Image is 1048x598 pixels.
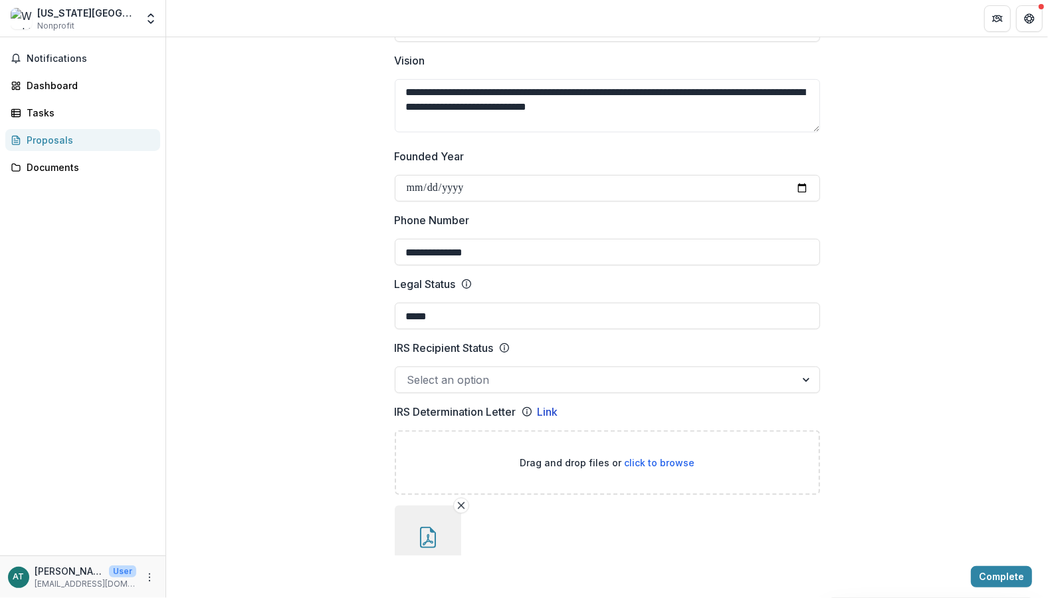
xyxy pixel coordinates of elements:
div: Documents [27,160,150,174]
button: More [142,569,157,585]
button: Open entity switcher [142,5,160,32]
p: User [109,565,136,577]
p: Phone Number [395,212,470,228]
p: IRS Recipient Status [395,340,494,356]
div: Tasks [27,106,150,120]
span: Notifications [27,53,155,65]
div: Remove File2023-IRS-Affirmation-Letter (1).pdf [395,506,461,593]
a: Proposals [5,129,160,151]
p: Legal Status [395,276,456,292]
p: [PERSON_NAME] [35,564,104,578]
a: Tasks [5,102,160,124]
p: Vision [395,53,425,69]
p: Drag and drop files or [520,456,694,470]
a: Documents [5,156,160,178]
p: Founded Year [395,148,465,164]
button: Get Help [1016,5,1043,32]
div: Dashboard [27,78,150,92]
div: [US_STATE][GEOGRAPHIC_DATA] in [GEOGRAPHIC_DATA][PERSON_NAME] [37,6,136,20]
span: click to browse [624,457,694,468]
img: Washington University in St. Louis [11,8,32,29]
a: Dashboard [5,75,160,96]
span: Nonprofit [37,20,74,32]
a: Link [538,404,558,420]
p: [EMAIL_ADDRESS][DOMAIN_NAME] [35,578,136,590]
button: Complete [971,566,1032,587]
div: Anne Trolard [13,573,25,581]
button: Notifications [5,48,160,69]
p: IRS Determination Letter [395,404,516,420]
button: Remove File [453,498,469,514]
div: Proposals [27,133,150,147]
button: Partners [984,5,1011,32]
